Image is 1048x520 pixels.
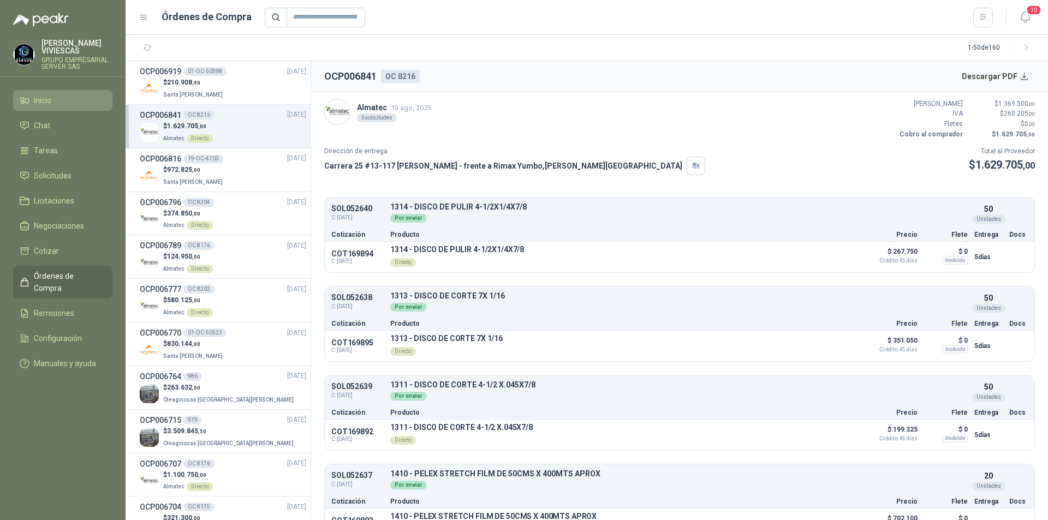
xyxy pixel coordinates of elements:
p: Total al Proveedor [969,146,1035,157]
span: [DATE] [287,67,306,77]
img: Company Logo [140,384,159,403]
p: SOL052640 [331,205,384,213]
span: Almatec [163,266,184,272]
p: Cotización [331,409,384,416]
p: $ [163,339,225,349]
img: Company Logo [140,471,159,491]
span: C: [DATE] [331,302,384,311]
span: [DATE] [287,415,306,425]
a: OCP006789OC 8176[DATE] Company Logo$124.950,00AlmatecDirecto [140,240,306,274]
h2: OCP006841 [324,69,377,84]
div: Directo [390,347,416,356]
span: ,00 [192,254,200,260]
p: Producto [390,409,856,416]
a: OCP00681619-OC-4703[DATE] Company Logo$972.825,00Santa [PERSON_NAME] [140,153,306,187]
div: 986 [183,372,202,381]
span: 1.369.500 [998,100,1035,107]
a: Configuración [13,328,112,349]
span: ,50 [198,428,206,434]
span: Remisiones [34,307,74,319]
img: Company Logo [325,99,350,124]
span: 0 [1025,120,1035,128]
span: Cotizar [34,245,59,257]
span: 972.825 [167,166,200,174]
span: [DATE] [287,502,306,512]
span: ,46 [192,80,200,86]
p: IVA [897,109,963,119]
span: Almatec [163,309,184,315]
p: Cotización [331,320,384,327]
p: 5 días [974,339,1003,352]
p: Flete [924,320,968,327]
img: Company Logo [140,79,159,98]
p: 1314 - DISCO DE PULIR 4-1/2X1/4X7/8 [390,245,524,254]
span: Crédito 45 días [863,258,918,264]
span: 1.629.705 [167,122,206,130]
span: ,00 [192,211,200,217]
p: 1311 - DISCO DE CORTE 4-1/2 X.045X7/8 [390,423,533,432]
span: Crédito 45 días [863,347,918,352]
p: Precio [863,320,918,327]
div: Incluido [942,256,968,265]
div: 1 - 50 de 160 [968,39,1035,57]
span: C: [DATE] [331,258,384,265]
span: Licitaciones [34,195,74,207]
div: Por enviar [390,303,427,312]
p: Entrega [974,231,1003,238]
h3: OCP006789 [140,240,181,252]
p: $ 199.325 [863,423,918,441]
p: Cotización [331,498,384,505]
div: Directo [187,308,213,317]
h3: OCP006919 [140,65,181,77]
span: ,00 [192,341,200,347]
p: Precio [863,231,918,238]
p: $ 351.050 [863,334,918,352]
img: Company Logo [140,123,159,142]
span: C: [DATE] [331,480,384,489]
p: Flete [924,498,968,505]
div: OC 8175 [183,503,215,511]
span: [DATE] [287,458,306,469]
div: Directo [390,258,416,267]
span: 374.850 [167,210,200,217]
h3: OCP006764 [140,370,181,382]
p: 1313 - DISCO DE CORTE 7X 1/16 [390,334,503,343]
span: 3.509.845 [167,427,206,435]
span: ,00 [1023,160,1035,171]
p: $ [163,295,213,306]
div: 19-OC-4703 [183,154,223,163]
span: C: [DATE] [331,436,384,443]
p: $ [969,119,1035,129]
span: C: [DATE] [331,213,384,222]
span: [DATE] [287,371,306,381]
p: Docs [1009,409,1028,416]
span: ,00 [198,472,206,478]
span: ,00 [1027,132,1035,138]
a: Solicitudes [13,165,112,186]
div: 979 [183,416,202,425]
p: 1313 - DISCO DE CORTE 7X 1/16 [390,292,968,300]
p: SOL052639 [331,382,384,391]
a: Tareas [13,140,112,161]
span: Solicitudes [34,170,72,182]
span: 1.100.750 [167,471,206,479]
p: Precio [863,498,918,505]
span: ,00 [1028,121,1035,127]
p: Docs [1009,320,1028,327]
p: $ [969,157,1035,174]
p: Cotización [331,231,384,238]
h3: OCP006841 [140,109,181,121]
div: 01-OC-50523 [183,328,227,337]
span: ,00 [192,167,200,173]
span: ,00 [192,297,200,303]
div: Directo [390,436,416,445]
span: [DATE] [287,284,306,295]
div: OC 8176 [183,241,215,250]
div: Unidades [972,304,1005,313]
div: OC 8202 [183,285,215,294]
p: $ [163,77,225,88]
p: Docs [1009,498,1028,505]
span: 210.908 [167,79,200,86]
img: Company Logo [140,340,159,360]
p: 20 [984,470,993,482]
